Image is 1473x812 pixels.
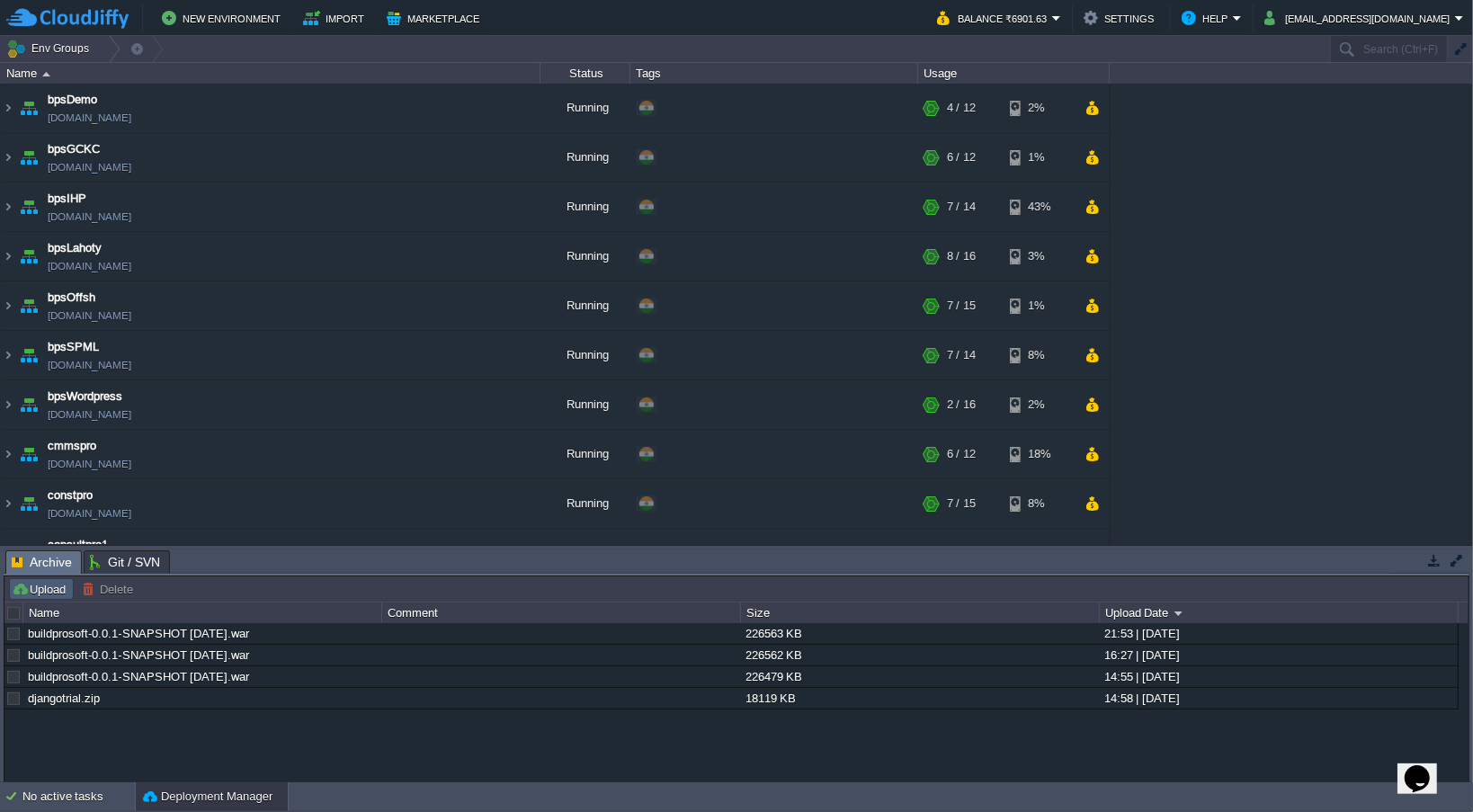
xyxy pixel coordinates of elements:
[1264,7,1455,29] button: [EMAIL_ADDRESS][DOMAIN_NAME]
[1010,331,1068,379] div: 8%
[1,84,15,132] img: AMDAwAAAACH5BAEAAAAALAAAAAABAAEAAAICRAEAOw==
[1,331,15,379] img: AMDAwAAAACH5BAEAAAAALAAAAAABAAEAAAICRAEAOw==
[947,232,976,281] div: 8 / 16
[947,133,976,182] div: 6 / 12
[42,72,50,76] img: AMDAwAAAACH5BAEAAAAALAAAAAABAAEAAAICRAEAOw==
[1010,84,1068,132] div: 2%
[48,190,86,208] a: bpsIHP
[16,380,41,429] img: AMDAwAAAACH5BAEAAAAALAAAAAABAAEAAAICRAEAOw==
[48,208,131,226] a: [DOMAIN_NAME]
[16,331,41,379] img: AMDAwAAAACH5BAEAAAAALAAAAAABAAEAAAICRAEAOw==
[24,602,381,623] div: Name
[48,486,93,504] a: constpro
[540,331,630,379] div: Running
[48,388,122,406] a: bpsWordpress
[541,63,629,84] div: Status
[143,788,272,806] button: Deployment Manager
[48,356,131,374] a: [DOMAIN_NAME]
[48,289,95,307] a: bpsOffsh
[1010,232,1068,281] div: 3%
[48,455,131,473] a: [DOMAIN_NAME]
[6,7,129,30] img: CloudJiffy
[16,84,41,132] img: AMDAwAAAACH5BAEAAAAALAAAAAABAAEAAAICRAEAOw==
[48,536,108,554] a: consultpro1
[742,602,1099,623] div: Size
[1100,666,1457,687] div: 14:55 | [DATE]
[1,232,15,281] img: AMDAwAAAACH5BAEAAAAALAAAAAABAAEAAAICRAEAOw==
[16,232,41,281] img: AMDAwAAAACH5BAEAAAAALAAAAAABAAEAAAICRAEAOw==
[48,406,131,424] a: [DOMAIN_NAME]
[947,479,976,528] div: 7 / 15
[48,91,97,109] a: bpsDemo
[16,281,41,330] img: AMDAwAAAACH5BAEAAAAALAAAAAABAAEAAAICRAEAOw==
[48,140,100,158] a: bpsGCKC
[1100,688,1457,709] div: 14:58 | [DATE]
[540,84,630,132] div: Running
[937,7,1052,29] button: Balance ₹6901.63
[1100,645,1457,665] div: 16:27 | [DATE]
[28,670,249,683] a: buildprosoft-0.0.1-SNAPSHOT [DATE].war
[48,437,96,455] a: cmmspro
[1010,479,1068,528] div: 8%
[947,380,976,429] div: 2 / 16
[28,692,100,705] a: djangotrial.zip
[741,666,1098,687] div: 226479 KB
[919,63,1109,84] div: Usage
[16,529,41,577] img: AMDAwAAAACH5BAEAAAAALAAAAAABAAEAAAICRAEAOw==
[162,7,286,29] button: New Environment
[22,782,135,811] div: No active tasks
[1010,380,1068,429] div: 2%
[947,331,976,379] div: 7 / 14
[1,430,15,478] img: AMDAwAAAACH5BAEAAAAALAAAAAABAAEAAAICRAEAOw==
[303,7,370,29] button: Import
[28,627,249,640] a: buildprosoft-0.0.1-SNAPSHOT [DATE].war
[1,529,15,577] img: AMDAwAAAACH5BAEAAAAALAAAAAABAAEAAAICRAEAOw==
[540,232,630,281] div: Running
[540,281,630,330] div: Running
[540,529,630,577] div: Running
[90,551,160,573] span: Git / SVN
[1182,7,1233,29] button: Help
[48,338,99,356] a: bpsSPML
[1010,183,1068,231] div: 43%
[947,529,976,577] div: 3 / 10
[16,133,41,182] img: AMDAwAAAACH5BAEAAAAALAAAAAABAAEAAAICRAEAOw==
[631,63,917,84] div: Tags
[540,430,630,478] div: Running
[48,504,131,522] a: [DOMAIN_NAME]
[16,430,41,478] img: AMDAwAAAACH5BAEAAAAALAAAAAABAAEAAAICRAEAOw==
[12,581,71,597] button: Upload
[1101,602,1458,623] div: Upload Date
[540,183,630,231] div: Running
[1084,7,1159,29] button: Settings
[48,257,131,275] a: [DOMAIN_NAME]
[2,63,540,84] div: Name
[1,133,15,182] img: AMDAwAAAACH5BAEAAAAALAAAAAABAAEAAAICRAEAOw==
[6,36,95,61] button: Env Groups
[540,479,630,528] div: Running
[947,430,976,478] div: 6 / 12
[1,281,15,330] img: AMDAwAAAACH5BAEAAAAALAAAAAABAAEAAAICRAEAOw==
[947,281,976,330] div: 7 / 15
[741,645,1098,665] div: 226562 KB
[1,380,15,429] img: AMDAwAAAACH5BAEAAAAALAAAAAABAAEAAAICRAEAOw==
[48,109,131,127] a: [DOMAIN_NAME]
[48,239,102,257] a: bpsLahoty
[947,84,976,132] div: 4 / 12
[28,648,249,662] a: buildprosoft-0.0.1-SNAPSHOT [DATE].war
[48,307,131,325] a: [DOMAIN_NAME]
[1010,529,1068,577] div: 16%
[1,183,15,231] img: AMDAwAAAACH5BAEAAAAALAAAAAABAAEAAAICRAEAOw==
[1010,133,1068,182] div: 1%
[1010,430,1068,478] div: 18%
[12,551,72,574] span: Archive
